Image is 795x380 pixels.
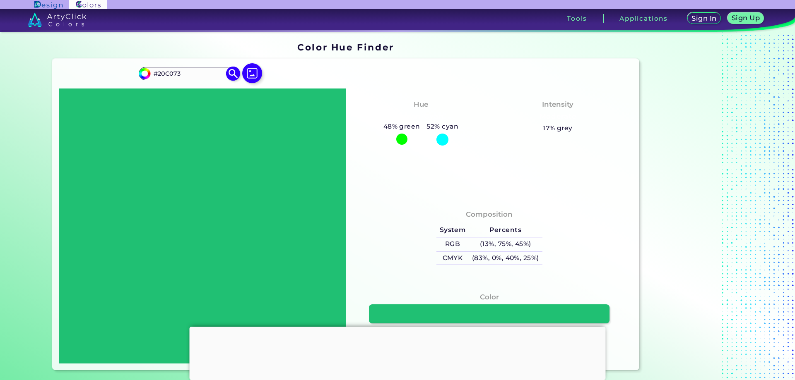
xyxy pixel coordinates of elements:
[380,121,424,132] h5: 48% green
[466,208,513,220] h4: Composition
[297,41,394,53] h1: Color Hue Finder
[619,15,668,22] h3: Applications
[190,327,606,378] iframe: Advertisement
[469,237,542,251] h5: (13%, 75%, 45%)
[689,13,720,24] a: Sign In
[242,63,262,83] img: icon picture
[226,67,241,81] img: icon search
[693,15,715,22] h5: Sign In
[543,123,573,134] h5: 17% grey
[28,12,86,27] img: logo_artyclick_colors_white.svg
[536,112,580,122] h3: Moderate
[643,39,746,373] iframe: Advertisement
[424,121,462,132] h5: 52% cyan
[729,13,762,24] a: Sign Up
[436,251,469,265] h5: CMYK
[414,98,428,110] h4: Hue
[472,326,506,336] h3: #20C073
[480,291,499,303] h4: Color
[150,68,227,79] input: type color..
[469,223,542,237] h5: Percents
[733,15,759,21] h5: Sign Up
[436,223,469,237] h5: System
[469,251,542,265] h5: (83%, 0%, 40%, 25%)
[567,15,587,22] h3: Tools
[542,98,573,110] h4: Intensity
[34,1,62,9] img: ArtyClick Design logo
[436,237,469,251] h5: RGB
[395,112,447,122] h3: Green-Cyan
